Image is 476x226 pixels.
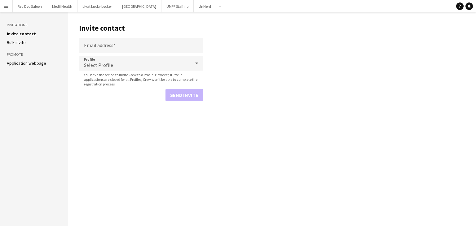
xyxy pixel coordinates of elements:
h3: Invitations [7,22,61,28]
button: Medii Health [47,0,77,12]
button: Livat Lucky Locker [77,0,117,12]
button: [GEOGRAPHIC_DATA] [117,0,161,12]
a: Bulk invite [7,40,26,45]
button: UMPF Staffing [161,0,194,12]
h1: Invite contact [79,24,203,33]
span: You have the option to invite Crew to a Profile. However, if Profile applications are closed for ... [79,72,203,86]
a: Invite contact [7,31,36,37]
button: UnHerd [194,0,216,12]
h3: Promote [7,52,61,57]
button: Red Dog Saloon [13,0,47,12]
a: Application webpage [7,60,46,66]
span: Select Profile [84,62,113,68]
